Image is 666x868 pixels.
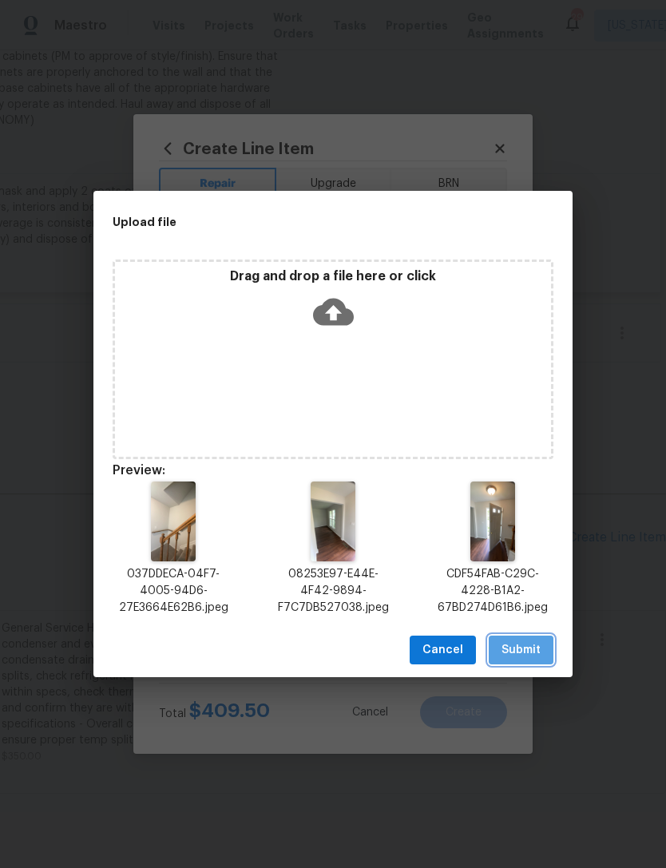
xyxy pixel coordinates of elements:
p: 037DDECA-04F7-4005-94D6-27E3664E62B6.jpeg [113,566,234,616]
p: 08253E97-E44E-4F42-9894-F7C7DB527038.jpeg [272,566,394,616]
h2: Upload file [113,213,482,231]
p: Drag and drop a file here or click [115,268,551,285]
button: Submit [489,636,553,665]
p: CDF54FAB-C29C-4228-B1A2-67BD274D61B6.jpeg [432,566,553,616]
img: 9k= [311,482,355,561]
img: Z [151,482,196,561]
button: Cancel [410,636,476,665]
span: Submit [501,640,541,660]
img: 9k= [470,482,515,561]
span: Cancel [422,640,463,660]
